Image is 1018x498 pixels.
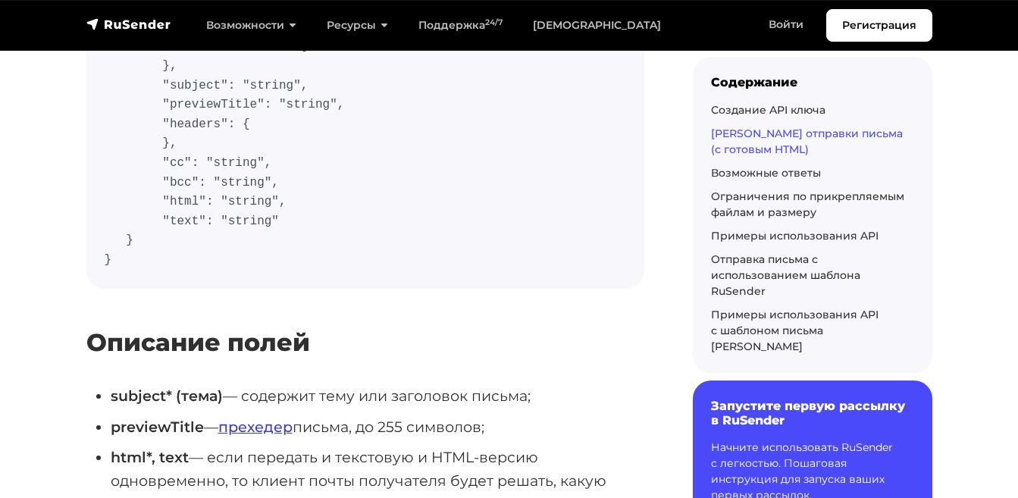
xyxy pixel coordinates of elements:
[86,328,644,357] h3: Описание полей
[312,10,403,41] a: Ресурсы
[218,418,293,436] a: прехедер
[711,102,825,116] a: Создание API ключа
[711,126,903,155] a: [PERSON_NAME] отправки письма (с готовым HTML)
[711,252,860,297] a: Отправка письма с использованием шаблона RuSender
[403,10,518,41] a: Поддержка24/7
[86,17,171,32] img: RuSender
[111,387,223,405] strong: subject* (тема)
[191,10,312,41] a: Возможности
[711,307,879,352] a: Примеры использования API с шаблоном письма [PERSON_NAME]
[826,9,932,42] a: Регистрация
[518,10,676,41] a: [DEMOGRAPHIC_DATA]
[111,448,189,466] strong: html*, text
[111,384,644,408] li: — содержит тему или заголовок письма;
[711,75,914,89] div: Содержание
[711,228,879,242] a: Примеры использования API
[711,165,821,179] a: Возможные ответы
[711,189,904,218] a: Ограничения по прикрепляемым файлам и размеру
[711,398,914,427] h6: Запустите первую рассылку в RuSender
[111,415,644,439] li: — письма, до 255 символов;
[753,9,819,40] a: Войти
[485,17,503,27] sup: 24/7
[111,418,204,436] strong: previewTitle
